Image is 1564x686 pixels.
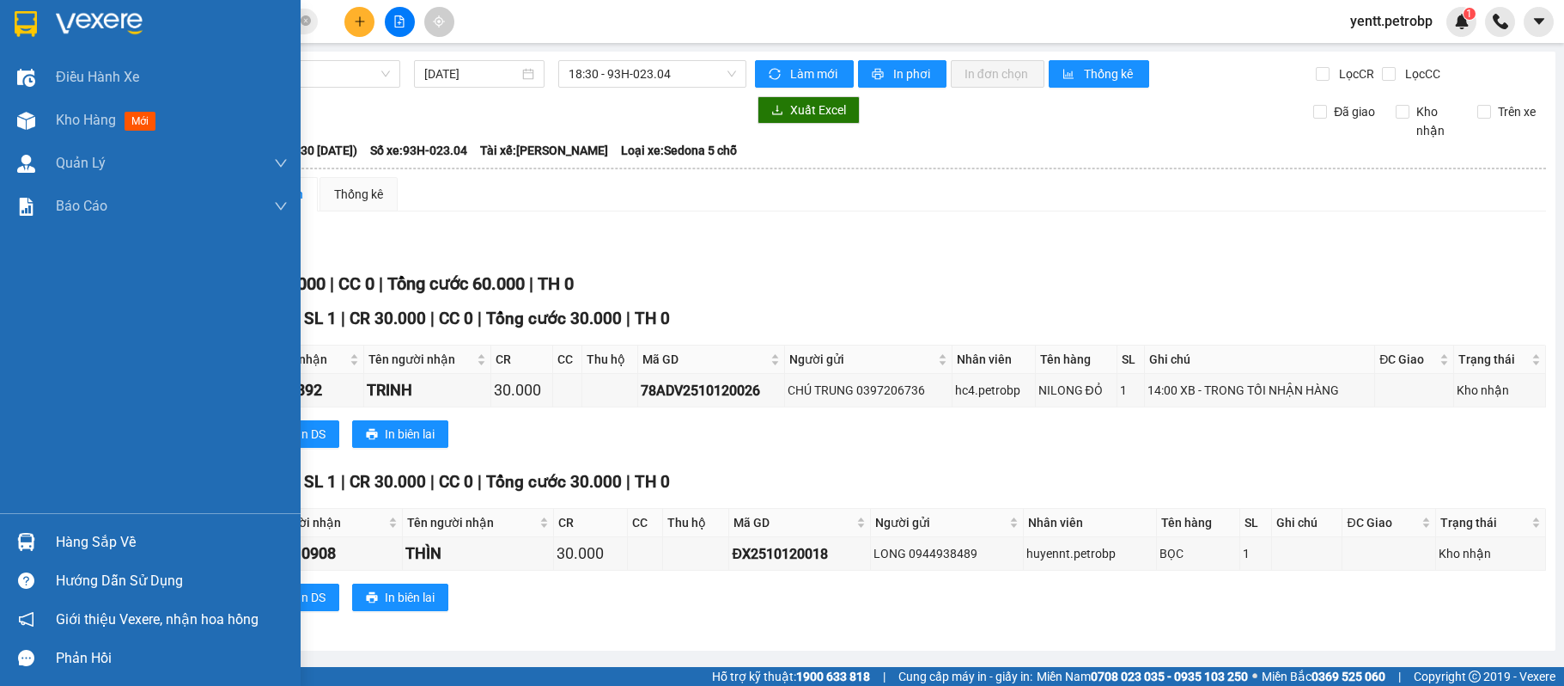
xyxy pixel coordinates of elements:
button: downloadXuất Excel [758,96,860,124]
span: | [1398,667,1401,686]
span: Miền Nam [1037,667,1248,686]
span: Lọc CC [1398,64,1443,83]
span: | [341,309,345,328]
th: Nhân viên [952,346,1036,374]
span: Trên xe [1491,102,1543,121]
img: logo-vxr [15,11,37,37]
div: 1 [1243,544,1269,563]
th: CC [628,509,662,537]
div: Hướng dẫn sử dụng [56,568,288,594]
span: ĐC Giao [1347,513,1418,532]
div: LONG 0944938489 [873,544,1020,563]
span: Xuất Excel [790,101,846,119]
span: TH 0 [538,273,574,294]
span: 18:30 - 93H-023.04 [569,61,736,87]
button: syncLàm mới [755,60,854,88]
div: 1 [1120,381,1141,400]
span: CR 30.000 [350,309,426,328]
span: In DS [298,588,326,607]
th: CC [553,346,582,374]
span: CR 30.000 [350,472,426,492]
span: Kho nhận [1409,102,1465,140]
span: message [18,650,34,666]
span: | [478,472,482,492]
span: Điều hành xe [56,66,139,88]
td: ĐX2510120018 [729,537,871,571]
span: sync [769,68,783,82]
span: Tài xế: [PERSON_NAME] [480,141,608,160]
div: TRINH [367,378,488,402]
span: plus [354,15,366,28]
img: solution-icon [17,198,35,216]
span: Trạng thái [1440,513,1528,532]
span: Thống kê [1084,64,1135,83]
span: | [529,273,533,294]
strong: 1900 633 818 [796,670,870,683]
button: printerIn DS [265,420,339,448]
span: Cung cấp máy in - giấy in: [898,667,1032,686]
img: warehouse-icon [17,112,35,130]
span: down [274,199,288,213]
span: SL 1 [304,309,337,328]
span: CC 0 [439,472,473,492]
span: Đã giao [1327,102,1382,121]
td: 0329810908 [247,537,403,571]
span: | [626,309,630,328]
span: download [771,104,783,118]
th: SL [1240,509,1273,537]
strong: 0708 023 035 - 0935 103 250 [1091,670,1248,683]
span: mới [125,112,155,131]
span: Người gửi [789,350,934,369]
span: SL 1 [304,472,337,492]
span: In biên lai [385,425,435,444]
button: printerIn DS [265,584,339,611]
span: 1 [1466,8,1472,20]
div: 14:00 XB - TRONG TỐI NHẬN HÀNG [1147,381,1372,400]
span: SĐT người nhận [252,513,385,532]
div: 30.000 [494,378,550,402]
div: hc4.petrobp [955,381,1032,400]
span: ĐC Giao [1379,350,1435,369]
span: Báo cáo [56,195,107,217]
div: 78ADV2510120026 [641,380,781,401]
span: Trạng thái [1458,350,1528,369]
img: phone-icon [1493,14,1508,29]
span: Giới thiệu Vexere, nhận hoa hồng [56,609,259,630]
th: Ghi chú [1145,346,1375,374]
span: Quản Lý [56,152,106,174]
th: Thu hộ [582,346,638,374]
span: CC 0 [439,309,473,328]
th: Tên hàng [1157,509,1240,537]
td: TRINH [364,374,491,407]
button: printerIn biên lai [352,584,448,611]
span: question-circle [18,573,34,589]
span: | [626,472,630,492]
span: | [478,309,482,328]
button: printerIn biên lai [352,420,448,448]
span: TH 0 [635,309,670,328]
span: copyright [1469,671,1481,683]
span: close-circle [301,15,311,26]
div: BỌC [1159,544,1237,563]
div: THÌN [405,542,551,566]
span: yentt.petrobp [1336,10,1446,32]
span: Làm mới [790,64,840,83]
span: Tổng cước 60.000 [387,273,525,294]
span: Loại xe: Sedona 5 chỗ [621,141,737,160]
div: Hàng sắp về [56,530,288,555]
span: | [330,273,334,294]
button: caret-down [1524,7,1554,37]
span: printer [366,591,378,605]
span: aim [433,15,445,28]
span: down [274,156,288,170]
div: Kho nhận [1457,381,1543,400]
div: CHÚ TRUNG 0397206736 [788,381,949,400]
span: TH 0 [635,472,670,492]
div: ĐX2510120018 [732,543,867,565]
img: icon-new-feature [1454,14,1470,29]
div: 0329810908 [250,542,399,566]
div: Phản hồi [56,646,288,671]
span: | [341,472,345,492]
div: huyennt.petrobp [1026,544,1153,563]
span: Miền Bắc [1262,667,1385,686]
